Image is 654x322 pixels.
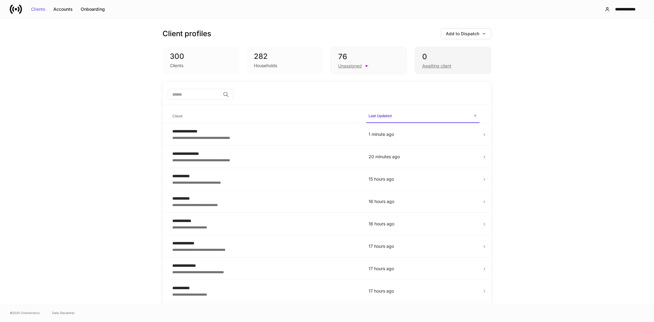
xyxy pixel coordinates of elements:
[422,63,451,69] div: Awaiting client
[441,28,491,39] button: Add to Dispatch
[338,63,362,69] div: Unassigned
[254,63,277,69] div: Households
[10,310,40,315] span: © 2025 OneAdvisory
[77,4,109,14] button: Onboarding
[49,4,77,14] button: Accounts
[369,198,477,205] p: 16 hours ago
[170,52,232,61] div: 300
[422,52,484,62] div: 0
[53,7,73,11] div: Accounts
[163,29,212,39] h3: Client profiles
[446,32,486,36] div: Add to Dispatch
[31,7,45,11] div: Clients
[369,131,477,137] p: 1 minute ago
[52,310,75,315] a: Data Disclaimer
[369,154,477,160] p: 20 minutes ago
[366,110,480,123] span: Last Updated
[369,113,392,119] h6: Last Updated
[173,113,183,119] h6: Client
[81,7,105,11] div: Onboarding
[369,176,477,182] p: 15 hours ago
[331,47,407,74] div: 76Unassigned
[27,4,49,14] button: Clients
[170,110,361,123] span: Client
[369,221,477,227] p: 16 hours ago
[170,63,184,69] div: Clients
[254,52,316,61] div: 282
[369,288,477,294] p: 17 hours ago
[415,47,491,74] div: 0Awaiting client
[369,266,477,272] p: 17 hours ago
[369,243,477,249] p: 17 hours ago
[338,52,400,62] div: 76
